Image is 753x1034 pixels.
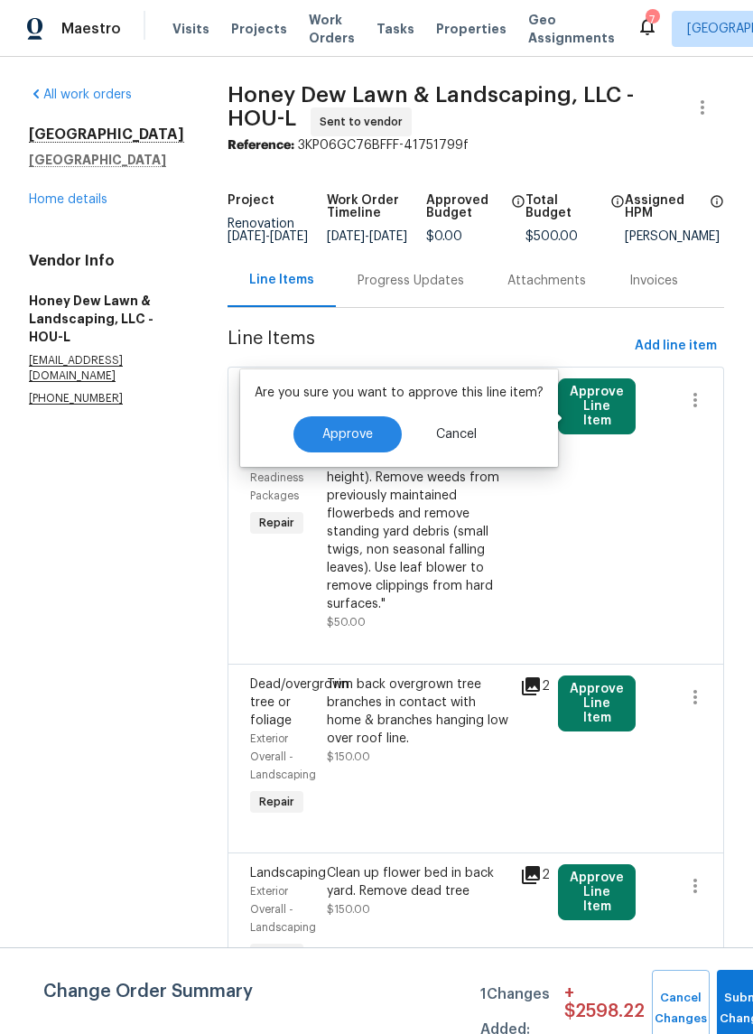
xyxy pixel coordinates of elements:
[327,904,370,915] span: $150.00
[228,230,265,243] span: [DATE]
[293,416,402,452] button: Approve
[228,230,308,243] span: -
[661,988,701,1029] span: Cancel Changes
[250,867,326,880] span: Landscaping
[327,230,365,243] span: [DATE]
[327,675,508,748] div: Trim back overgrown tree branches in contact with home & branches hanging low over roof line.
[635,335,717,358] span: Add line item
[250,733,316,780] span: Exterior Overall - Landscaping
[320,113,410,131] span: Sent to vendor
[376,23,414,35] span: Tasks
[228,194,274,207] h5: Project
[249,271,314,289] div: Line Items
[250,886,316,933] span: Exterior Overall - Landscaping
[528,11,615,47] span: Geo Assignments
[327,194,426,219] h5: Work Order Timeline
[252,514,302,532] span: Repair
[29,252,184,270] h4: Vendor Info
[29,193,107,206] a: Home details
[228,136,724,154] div: 3KP06GC76BFFF-41751799f
[627,330,724,363] button: Add line item
[172,20,209,38] span: Visits
[270,230,308,243] span: [DATE]
[327,864,508,900] div: Clean up flower bed in back yard. Remove dead tree
[231,20,287,38] span: Projects
[250,418,303,501] span: Exterior Overall - Home Readiness Packages
[426,230,462,243] span: $0.00
[228,84,634,129] span: Honey Dew Lawn & Landscaping, LLC - HOU-L
[309,11,355,47] span: Work Orders
[629,272,678,290] div: Invoices
[436,20,507,38] span: Properties
[228,330,627,363] span: Line Items
[558,864,636,920] button: Approve Line Item
[426,194,506,219] h5: Approved Budget
[625,230,724,243] div: [PERSON_NAME]
[255,384,544,402] p: Are you sure you want to approve this line item?
[327,751,370,762] span: $150.00
[327,378,508,613] div: Mowing of grass up to 6" in height. Mow, edge along driveways & sidewalks, trim along standing st...
[252,946,302,964] span: Repair
[558,675,636,731] button: Approve Line Item
[228,218,308,243] span: Renovation
[250,678,349,727] span: Dead/overgrown tree or foliage
[525,194,605,219] h5: Total Budget
[507,272,586,290] div: Attachments
[525,230,578,243] span: $500.00
[29,88,132,101] a: All work orders
[358,272,464,290] div: Progress Updates
[327,617,366,628] span: $50.00
[322,428,373,442] span: Approve
[228,139,294,152] b: Reference:
[558,378,636,434] button: Approve Line Item
[252,793,302,811] span: Repair
[511,194,525,230] span: The total cost of line items that have been approved by both Opendoor and the Trade Partner. This...
[610,194,625,230] span: The total cost of line items that have been proposed by Opendoor. This sum includes line items th...
[710,194,724,230] span: The hpm assigned to this work order.
[520,675,548,697] div: 2
[520,864,548,886] div: 2
[61,20,121,38] span: Maestro
[436,428,477,442] span: Cancel
[625,194,704,219] h5: Assigned HPM
[369,230,407,243] span: [DATE]
[327,230,407,243] span: -
[407,416,506,452] button: Cancel
[29,292,184,346] h5: Honey Dew Lawn & Landscaping, LLC - HOU-L
[646,11,658,29] div: 7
